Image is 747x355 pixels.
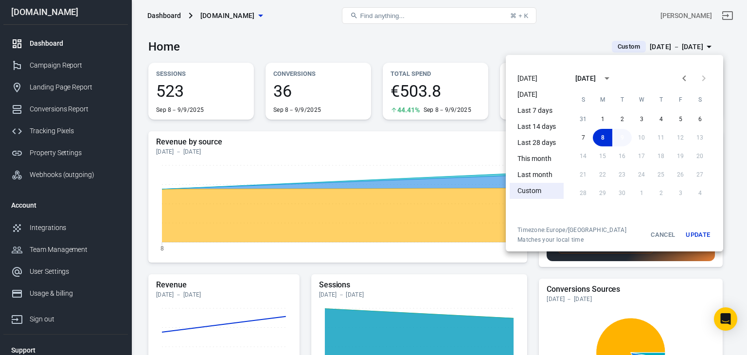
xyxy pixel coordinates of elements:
span: Sunday [574,90,592,109]
div: [DATE] [575,73,596,84]
li: [DATE] [510,87,564,103]
li: Last 7 days [510,103,564,119]
button: calendar view is open, switch to year view [599,70,615,87]
span: Monday [594,90,611,109]
button: 1 [593,110,612,128]
button: 7 [573,129,593,146]
button: 5 [671,110,690,128]
span: Thursday [652,90,670,109]
span: Matches your local time [517,236,626,244]
li: Custom [510,183,564,199]
li: This month [510,151,564,167]
button: 31 [573,110,593,128]
button: Update [682,226,713,244]
span: Friday [672,90,689,109]
button: Cancel [647,226,678,244]
li: Last 14 days [510,119,564,135]
button: 8 [593,129,612,146]
button: 4 [651,110,671,128]
button: 2 [612,110,632,128]
div: Open Intercom Messenger [714,307,737,331]
span: Wednesday [633,90,650,109]
button: 9 [612,129,632,146]
li: [DATE] [510,71,564,87]
li: Last month [510,167,564,183]
button: Previous month [675,69,694,88]
button: 3 [632,110,651,128]
span: Tuesday [613,90,631,109]
span: Saturday [691,90,709,109]
li: Last 28 days [510,135,564,151]
button: 6 [690,110,710,128]
div: Timezone: Europe/[GEOGRAPHIC_DATA] [517,226,626,234]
